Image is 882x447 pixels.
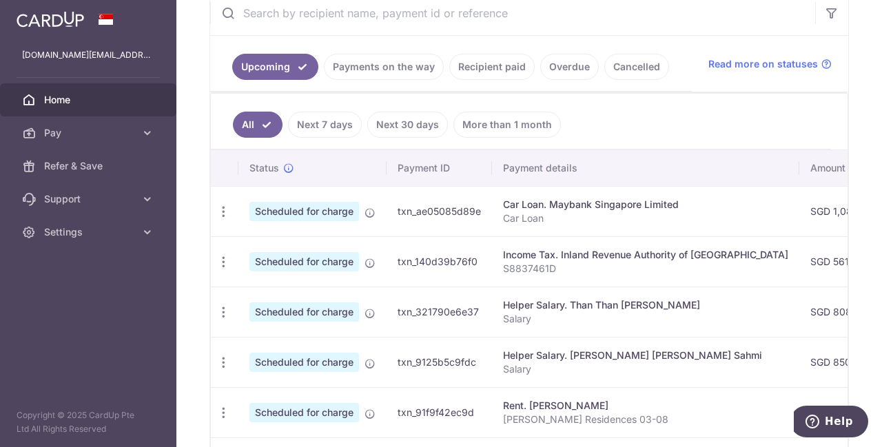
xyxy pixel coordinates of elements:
[503,298,788,312] div: Helper Salary. Than Than [PERSON_NAME]
[387,287,492,337] td: txn_321790e6e37
[249,202,359,221] span: Scheduled for charge
[367,112,448,138] a: Next 30 days
[604,54,669,80] a: Cancelled
[503,349,788,362] div: Helper Salary. [PERSON_NAME] [PERSON_NAME] Sahmi
[17,11,84,28] img: CardUp
[233,112,283,138] a: All
[44,192,135,206] span: Support
[44,225,135,239] span: Settings
[249,403,359,422] span: Scheduled for charge
[708,57,818,71] span: Read more on statuses
[387,186,492,236] td: txn_ae05085d89e
[249,161,279,175] span: Status
[387,236,492,287] td: txn_140d39b76f0
[44,126,135,140] span: Pay
[387,337,492,387] td: txn_9125b5c9fdc
[44,93,135,107] span: Home
[449,54,535,80] a: Recipient paid
[232,54,318,80] a: Upcoming
[288,112,362,138] a: Next 7 days
[794,406,868,440] iframe: Opens a widget where you can find more information
[249,252,359,271] span: Scheduled for charge
[22,48,154,62] p: [DOMAIN_NAME][EMAIL_ADDRESS][DOMAIN_NAME]
[249,353,359,372] span: Scheduled for charge
[503,362,788,376] p: Salary
[503,399,788,413] div: Rent. [PERSON_NAME]
[810,161,845,175] span: Amount
[492,150,799,186] th: Payment details
[503,198,788,211] div: Car Loan. Maybank Singapore Limited
[503,413,788,426] p: [PERSON_NAME] Residences 03-08
[708,57,832,71] a: Read more on statuses
[503,312,788,326] p: Salary
[503,248,788,262] div: Income Tax. Inland Revenue Authority of [GEOGRAPHIC_DATA]
[324,54,444,80] a: Payments on the way
[44,159,135,173] span: Refer & Save
[453,112,561,138] a: More than 1 month
[249,302,359,322] span: Scheduled for charge
[387,387,492,437] td: txn_91f9f42ec9d
[540,54,599,80] a: Overdue
[387,150,492,186] th: Payment ID
[503,262,788,276] p: S8837461D
[503,211,788,225] p: Car Loan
